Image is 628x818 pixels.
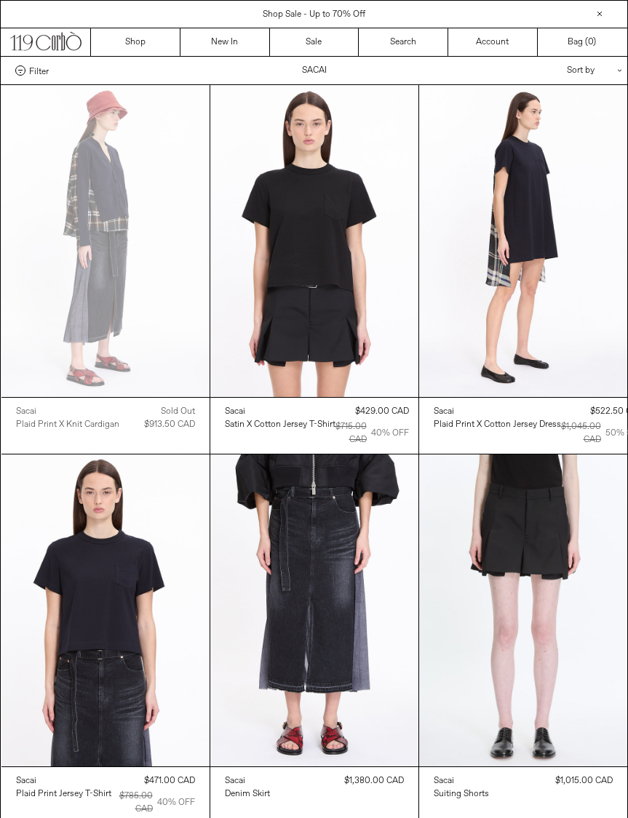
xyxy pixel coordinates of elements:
[538,28,627,56] a: Bag ()
[16,787,111,801] a: Plaid Print Jersey T-Shirt
[448,28,538,56] a: Account
[225,418,335,431] a: Satin x Cotton Jersey T-Shirt
[1,454,210,766] img: Sacai Plaid Print Jersey T-Shirt
[270,28,359,56] a: Sale
[482,57,613,84] div: Sort by
[16,406,36,418] div: Sacai
[588,36,596,49] span: )
[434,787,489,801] a: Suiting Shorts
[16,775,36,787] div: Sacai
[144,418,195,431] div: $913.50 CAD
[157,796,195,809] div: 40% OFF
[225,419,335,431] div: Satin x Cotton Jersey T-Shirt
[434,419,561,431] div: Plaid Print x Cotton Jersey Dress
[225,774,270,787] a: Sacai
[355,405,409,418] div: $429.00 CAD
[16,774,111,787] a: Sacai
[225,775,245,787] div: Sacai
[210,454,418,766] img: Sacai Denim Skirt
[263,9,365,20] a: Shop Sale - Up to 70% Off
[555,774,613,787] div: $1,015.00 CAD
[434,775,454,787] div: Sacai
[225,406,245,418] div: Sacai
[434,788,489,801] div: Suiting Shorts
[1,85,210,397] img: Sacai Plaid Print x Knit Cardigan
[588,36,593,48] span: 0
[16,418,119,431] a: Plaid Print x Knit Cardigan
[344,774,404,787] div: $1,380.00 CAD
[434,418,561,431] a: Plaid Print x Cotton Jersey Dress
[210,85,418,397] img: Sacai Satin x Cotton Jersey T-Shir
[359,28,448,56] a: Search
[144,774,195,787] div: $471.00 CAD
[371,427,409,440] div: 40% OFF
[225,788,270,801] div: Denim Skirt
[91,28,180,56] a: Shop
[16,405,119,418] a: Sacai
[434,774,489,787] a: Sacai
[225,405,335,418] a: Sacai
[434,405,561,418] a: Sacai
[16,788,111,801] div: Plaid Print Jersey T-Shirt
[419,454,627,766] img: Sacai Suiting Shorts
[111,790,153,816] div: $785.00 CAD
[561,420,601,446] div: $1,045.00 CAD
[16,419,119,431] div: Plaid Print x Knit Cardigan
[225,787,270,801] a: Denim Skirt
[161,405,195,418] div: Sold out
[29,65,49,76] span: Filter
[180,28,270,56] a: New In
[419,85,627,397] img: Sacai Plaid Print x Cotton Jersey Dress
[335,420,367,446] div: $715.00 CAD
[434,406,454,418] div: Sacai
